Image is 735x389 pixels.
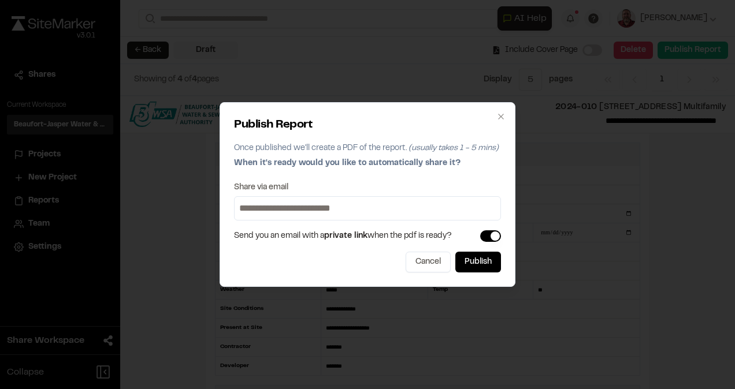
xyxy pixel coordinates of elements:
span: When it's ready would you like to automatically share it? [234,160,461,167]
h2: Publish Report [234,117,501,134]
span: private link [324,233,367,240]
button: Cancel [406,252,451,272]
label: Share via email [234,184,288,192]
span: Send you an email with a when the pdf is ready? [234,230,452,242]
span: (usually takes 1 - 5 mins) [409,145,499,152]
button: Publish [455,252,501,272]
p: Once published we'll create a PDF of the report. [234,142,501,155]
